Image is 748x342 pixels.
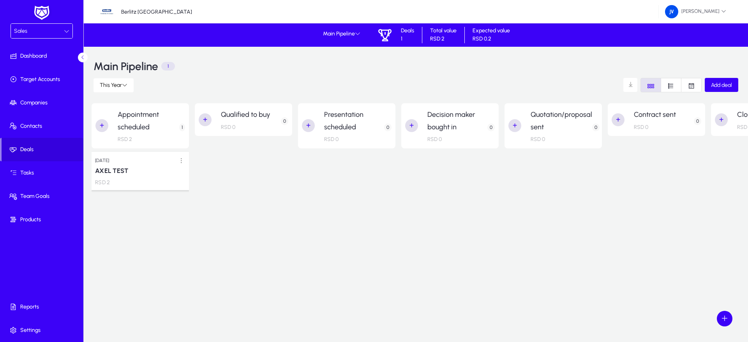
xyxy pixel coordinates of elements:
p: RSD 0 [427,136,442,143]
p: 0 [694,117,701,125]
span: Companies [2,99,85,107]
span: Team Goals [2,192,85,200]
span: Add deal [711,82,732,88]
a: Reports [2,295,85,319]
a: Dashboard [2,44,85,68]
p: Expected value [473,28,510,34]
p: 0 [592,123,600,132]
button: + [405,119,418,132]
h2: Qualified to buy [221,109,270,121]
a: Settings [2,319,85,342]
p: 1 [401,36,414,42]
span: Reports [2,303,85,311]
p: RSD 0 [221,124,235,131]
span: Sales [14,28,27,34]
button: + [508,119,521,132]
p: 1 [161,62,175,71]
p: RSD 0 [324,136,339,143]
p: RSD 0.2 [473,36,510,42]
img: 34.jpg [99,4,114,19]
p: [DATE] [95,157,109,164]
button: [PERSON_NAME] [659,5,732,19]
p: Total value [430,28,457,34]
span: Tasks [2,169,85,177]
button: + [612,113,625,126]
span: Deals [2,146,83,153]
h3: AXEL TEST [95,167,185,175]
p: RSD 2 [430,36,457,42]
span: Contacts [2,122,85,130]
p: 1 [179,123,185,132]
p: Deals [401,28,414,34]
button: + [302,119,315,132]
button: + [715,113,728,126]
span: Dashboard [2,52,85,60]
span: Settings [2,326,85,334]
p: 0 [281,117,288,125]
p: RSD 2 [118,136,132,143]
img: 161.png [665,5,678,18]
button: + [95,119,108,132]
img: white-logo.png [32,5,51,21]
a: Products [2,208,85,231]
h2: Decision maker bought in [427,109,487,133]
button: This Year [93,78,134,92]
span: Products [2,216,85,224]
p: 0 [487,123,495,132]
span: Target Accounts [2,76,85,83]
a: Target Accounts [2,68,85,91]
h2: Contract sent [634,109,676,121]
p: RSD 2 [95,180,185,186]
a: Contacts [2,115,85,138]
h2: Quotation/proposal sent [531,109,592,133]
a: Team Goals [2,185,85,208]
a: Tasks [2,161,85,185]
h2: Presentation scheduled [324,109,384,133]
button: Main Pipeline [314,27,369,41]
span: Main Pipeline [323,31,360,37]
button: Add deal [705,78,738,92]
mat-button-toggle-group: Font Style [640,78,702,92]
a: Companies [2,91,85,115]
span: This Year [100,82,122,88]
p: 0 [384,123,392,132]
button: + [199,113,212,126]
h2: Appointment scheduled [118,109,179,133]
h3: Main Pipeline [93,62,158,71]
p: RSD 0 [634,124,648,131]
p: RSD 0 [531,136,545,143]
p: Berlitz [GEOGRAPHIC_DATA] [121,9,192,15]
span: [PERSON_NAME] [665,5,726,18]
